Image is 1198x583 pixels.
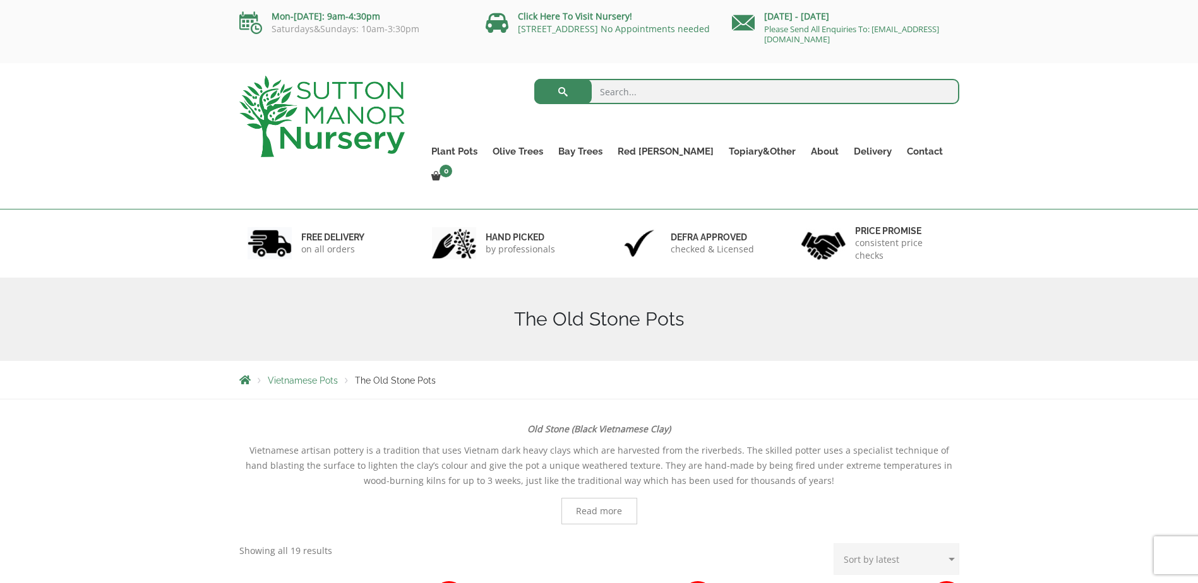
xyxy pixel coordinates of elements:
strong: Old Stone (Black Vietnamese Clay) [527,423,671,435]
img: 2.jpg [432,227,476,259]
p: on all orders [301,243,364,256]
a: Plant Pots [424,143,485,160]
span: 0 [440,165,452,177]
h6: FREE DELIVERY [301,232,364,243]
select: Shop order [834,543,959,575]
input: Search... [534,79,959,104]
a: Olive Trees [485,143,551,160]
p: Saturdays&Sundays: 10am-3:30pm [239,24,467,34]
span: The Old Stone Pots [355,375,436,386]
img: 4.jpg [801,224,846,262]
h6: Price promise [855,225,951,237]
a: Please Send All Enquiries To: [EMAIL_ADDRESS][DOMAIN_NAME] [764,23,939,45]
a: Topiary&Other [721,143,803,160]
img: logo [239,76,405,157]
h1: The Old Stone Pots [239,308,959,331]
a: Click Here To Visit Nursery! [518,10,632,22]
h6: hand picked [486,232,555,243]
p: Mon-[DATE]: 9am-4:30pm [239,9,467,24]
a: About [803,143,846,160]
p: checked & Licensed [671,243,754,256]
nav: Breadcrumbs [239,375,959,385]
p: Vietnamese artisan pottery is a tradition that uses Vietnam dark heavy clays which are harvested ... [239,443,959,488]
p: by professionals [486,243,555,256]
p: [DATE] - [DATE] [732,9,959,24]
p: Showing all 19 results [239,543,332,558]
a: Red [PERSON_NAME] [610,143,721,160]
a: Bay Trees [551,143,610,160]
img: 3.jpg [617,227,661,259]
h6: Defra approved [671,232,754,243]
a: [STREET_ADDRESS] No Appointments needed [518,23,710,35]
a: 0 [424,168,456,185]
a: Delivery [846,143,899,160]
a: Contact [899,143,950,160]
a: Vietnamese Pots [268,375,338,386]
span: Read more [576,507,622,515]
img: 1.jpg [248,227,292,259]
p: consistent price checks [855,237,951,262]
